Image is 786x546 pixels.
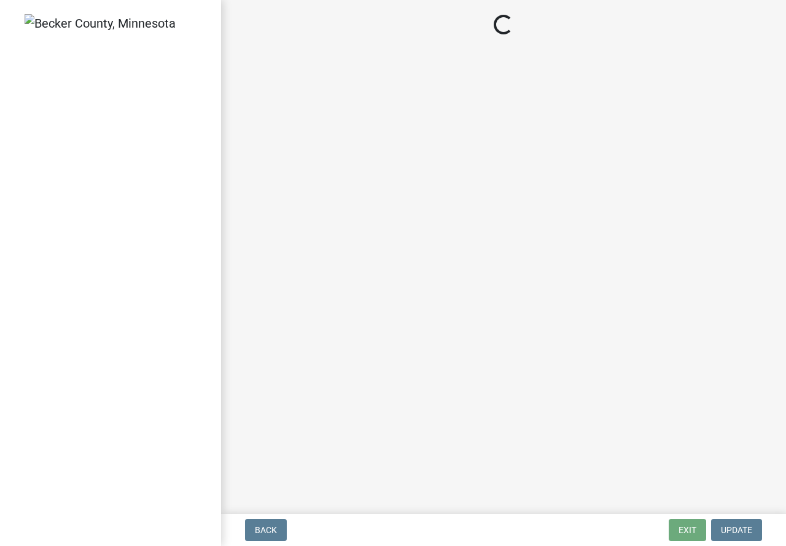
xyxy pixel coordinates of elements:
[711,519,762,541] button: Update
[721,525,752,535] span: Update
[245,519,287,541] button: Back
[25,14,176,33] img: Becker County, Minnesota
[255,525,277,535] span: Back
[669,519,706,541] button: Exit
